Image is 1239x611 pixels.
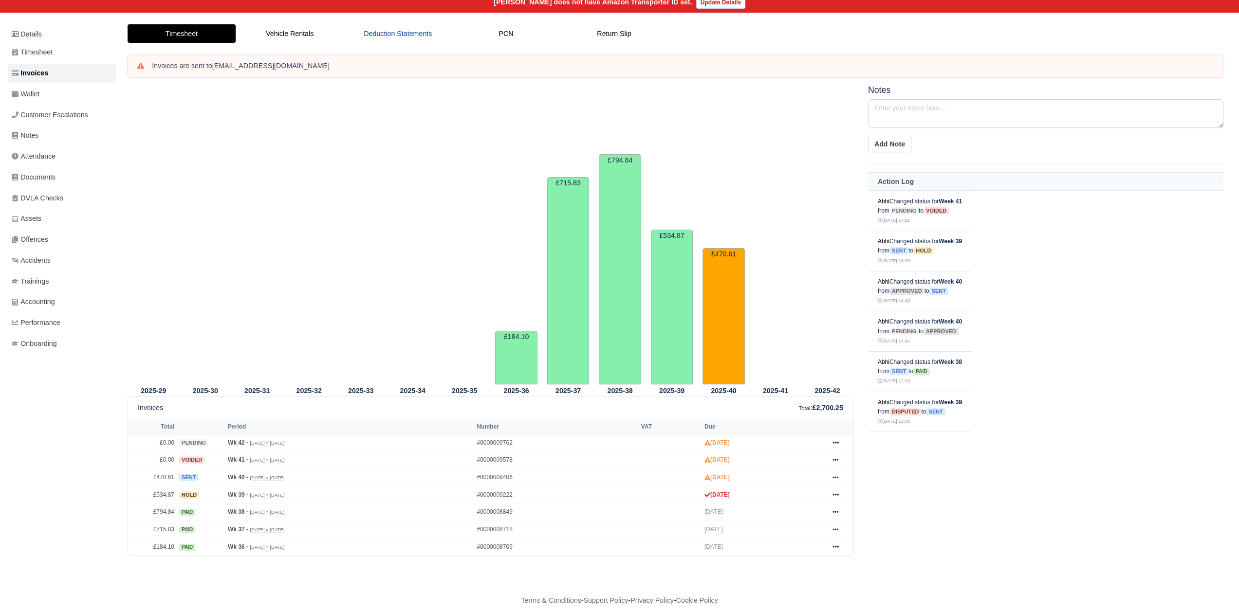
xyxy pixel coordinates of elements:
span: Customer Escalations [12,109,88,121]
th: 2025-36 [490,385,542,396]
a: Deduction Statements [344,24,452,43]
span: sent [926,408,945,415]
a: Support Policy [584,596,629,604]
small: [DATE] 14:43 [878,298,910,303]
span: sent [889,368,908,375]
div: : [798,402,843,413]
span: Assets [12,213,41,224]
a: Abhi [878,278,889,285]
td: Changed status for from to [868,231,972,271]
small: [DATE] » [DATE] [250,509,284,515]
span: voided [924,207,949,215]
strong: [DATE] [704,491,730,498]
span: paid [179,544,195,551]
th: 2025-30 [179,385,231,396]
a: Assets [8,209,116,228]
td: £715.83 [547,177,589,384]
th: Number [474,419,638,434]
strong: Wk 41 - [228,456,248,463]
a: Abhi [878,238,889,245]
span: DVLA Checks [12,193,63,204]
th: 2025-38 [594,385,646,396]
th: 2025-34 [387,385,438,396]
strong: £2,700.25 [812,404,843,412]
span: pending [179,439,208,447]
strong: Wk 36 - [228,543,248,550]
a: DVLA Checks [8,189,116,208]
button: Add Note [868,136,911,152]
span: Wallet [12,89,39,100]
span: approved [889,288,925,295]
span: sent [889,247,908,254]
td: £184.10 [128,538,177,555]
th: VAT [639,419,702,434]
strong: Week 39 [939,399,962,406]
span: [DATE] [704,526,723,533]
strong: [EMAIL_ADDRESS][DOMAIN_NAME] [212,62,330,70]
small: [DATE] » [DATE] [250,440,284,446]
td: #0000009578 [474,451,638,469]
td: Changed status for from to [868,351,972,392]
span: sent [929,288,948,295]
div: - - - [342,595,897,606]
td: Changed status for from to [868,311,972,352]
a: Terms & Conditions [521,596,581,604]
td: £470.61 [128,469,177,486]
th: Action Log [868,173,1223,191]
a: Privacy Policy [630,596,674,604]
strong: Week 40 [939,278,962,285]
strong: Wk 39 - [228,491,248,498]
td: £534.87 [651,230,693,384]
td: Changed status for from to [868,191,972,231]
td: #0000009406 [474,469,638,486]
a: Trainings [8,272,116,291]
td: £534.87 [128,486,177,503]
strong: Wk 42 - [228,439,248,446]
small: [DATE] » [DATE] [250,457,284,463]
span: Onboarding [12,338,57,349]
a: Offences [8,230,116,249]
a: Return Slip [560,24,668,43]
span: Accidents [12,255,51,266]
th: 2025-33 [335,385,387,396]
td: £715.83 [128,521,177,539]
small: [DATE] » [DATE] [250,492,284,498]
a: Notes [8,126,116,145]
th: 2025-32 [283,385,334,396]
span: Attendance [12,151,55,162]
a: Cookie Policy [676,596,718,604]
a: Timesheet [8,43,116,62]
th: 2025-31 [231,385,283,396]
small: [DATE] » [DATE] [250,475,284,481]
a: Performance [8,313,116,332]
h6: Invoices [138,404,163,412]
strong: Week 40 [939,318,962,325]
a: Accounting [8,292,116,311]
td: £0.00 [128,451,177,469]
td: #0000008709 [474,538,638,555]
span: voided [179,456,204,464]
strong: Week 41 [939,198,962,205]
td: #0000009762 [474,434,638,451]
span: [DATE] [704,508,723,515]
td: Changed status for from to [868,392,972,432]
small: Total [798,405,810,411]
span: Trainings [12,276,49,287]
small: [DATE] 14:21 [878,217,910,223]
iframe: Chat Widget [1190,564,1239,611]
span: Timesheet [12,47,53,58]
td: £470.61 [703,248,744,384]
span: sent [179,474,198,481]
th: Total [128,419,177,434]
td: Changed status for from to [868,432,972,472]
span: Offences [12,234,48,245]
td: #0000008849 [474,503,638,521]
a: Timesheet [128,24,236,43]
h5: Notes [868,85,1223,95]
span: pending [889,328,919,335]
a: Documents [8,168,116,187]
td: £0.00 [128,434,177,451]
a: Abhi [878,359,889,365]
strong: Wk 37 - [228,526,248,533]
small: [DATE] 12:03 [878,378,910,383]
